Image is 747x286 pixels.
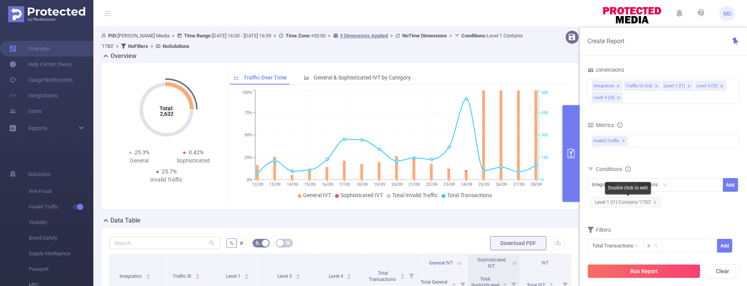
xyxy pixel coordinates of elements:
span: [PERSON_NAME] Media [DATE] 16:00 - [DATE] 16:59 +00:00 [101,33,523,49]
span: Create Report [587,37,624,45]
i: icon: close [720,84,724,89]
span: Total Invalid Traffic [392,192,438,198]
i: icon: info-circle [625,166,631,172]
i: icon: close [687,84,691,89]
tspan: 300 [541,133,548,138]
a: Users [9,103,42,119]
span: Total Transactions [447,192,492,198]
tspan: 100% [242,90,252,95]
i: icon: caret-up [452,282,456,284]
a: Integrations [9,88,58,103]
i: icon: caret-up [400,273,405,275]
span: Solutions [28,166,51,182]
i: icon: down [654,244,659,249]
b: No Solutions [163,43,189,49]
span: Traffic ID [173,274,193,279]
span: Anti-Fraud [29,184,93,199]
i: icon: close [617,96,621,101]
div: Sort [296,273,300,277]
i: icon: close [653,200,657,204]
li: Integration [592,81,622,91]
span: > [170,33,177,39]
i: icon: user [101,33,108,38]
tspan: 50% [244,133,252,138]
li: Level 1 (l1) [662,81,693,91]
div: ≥ [647,239,656,252]
span: Integration [119,274,143,279]
a: Help Center (New) [9,56,72,72]
tspan: 17/09 [339,182,350,187]
input: Search... [109,237,220,249]
span: MD [723,6,731,21]
button: Download PDF [490,236,546,250]
tspan: 22/09 [426,182,437,187]
div: General [112,157,167,165]
div: Sort [347,273,351,277]
span: % [230,240,233,246]
div: Level 3 (l3) [696,81,718,91]
tspan: 21/09 [409,182,420,187]
b: Time Range: [184,33,212,39]
tspan: 24/09 [461,182,472,187]
tspan: 12/09 [252,182,263,187]
i: icon: caret-up [503,282,507,284]
span: Dimensions [587,67,624,73]
span: Reports [28,125,47,131]
i: icon: caret-up [347,273,351,275]
span: Sophisticated IVT [340,192,383,198]
i: icon: down [663,183,668,188]
span: 25.7% [162,168,177,175]
i: icon: caret-down [400,276,405,278]
div: Sophisticated [167,157,221,165]
tspan: 27/09 [513,182,524,187]
span: > [271,33,279,39]
span: Invalid Traffic [592,136,628,146]
tspan: 450 [541,110,548,115]
span: Visibility [29,215,93,230]
tspan: 25% [244,155,252,160]
li: Traffic ID (tid) [624,81,661,91]
u: 5 Dimensions Applied [340,33,388,39]
tspan: 18/09 [356,182,368,187]
button: Clear [706,264,739,278]
i: icon: caret-down [296,276,300,278]
div: Integration [592,178,620,191]
i: icon: bg-colors [255,240,260,245]
i: icon: caret-up [146,273,151,275]
tspan: 0% [247,177,252,182]
h2: Overview [110,51,137,61]
tspan: 150 [541,155,548,160]
span: Supply Intelligence [29,246,93,261]
div: Invalid Traffic [139,176,193,184]
tspan: 25/09 [478,182,489,187]
span: General & Sophisticated IVT by Category [314,74,411,81]
span: Level 3 [277,274,293,279]
b: PID: [108,33,117,39]
span: Traffic Over Time [244,74,287,81]
span: Level 1 [226,274,242,279]
i: icon: close [654,84,658,89]
button: Add [723,178,738,192]
div: Sort [146,273,151,277]
tspan: 600 [541,90,548,95]
i: icon: caret-up [549,282,553,284]
span: 25.3% [135,149,149,155]
i: icon: caret-up [245,273,249,275]
tspan: 16/09 [321,182,333,187]
i: icon: caret-down [245,276,249,278]
span: Sophisticated IVT [477,257,506,269]
span: > [114,43,121,49]
b: No Filters [128,43,148,49]
a: Overview [9,41,50,56]
tspan: 2,632 [160,111,173,117]
b: No Time Dimensions [402,33,447,39]
div: Traffic ID (tid) [626,81,652,91]
i: icon: caret-down [347,276,351,278]
span: Brand Safety [29,230,93,246]
span: Filters [587,227,611,233]
span: Level 1 (l1) Contains '1783' [591,197,661,207]
i: icon: info-circle [617,122,622,128]
tspan: 20/09 [391,182,402,187]
i: icon: close [616,84,620,89]
span: Invalid Traffic [29,199,93,215]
